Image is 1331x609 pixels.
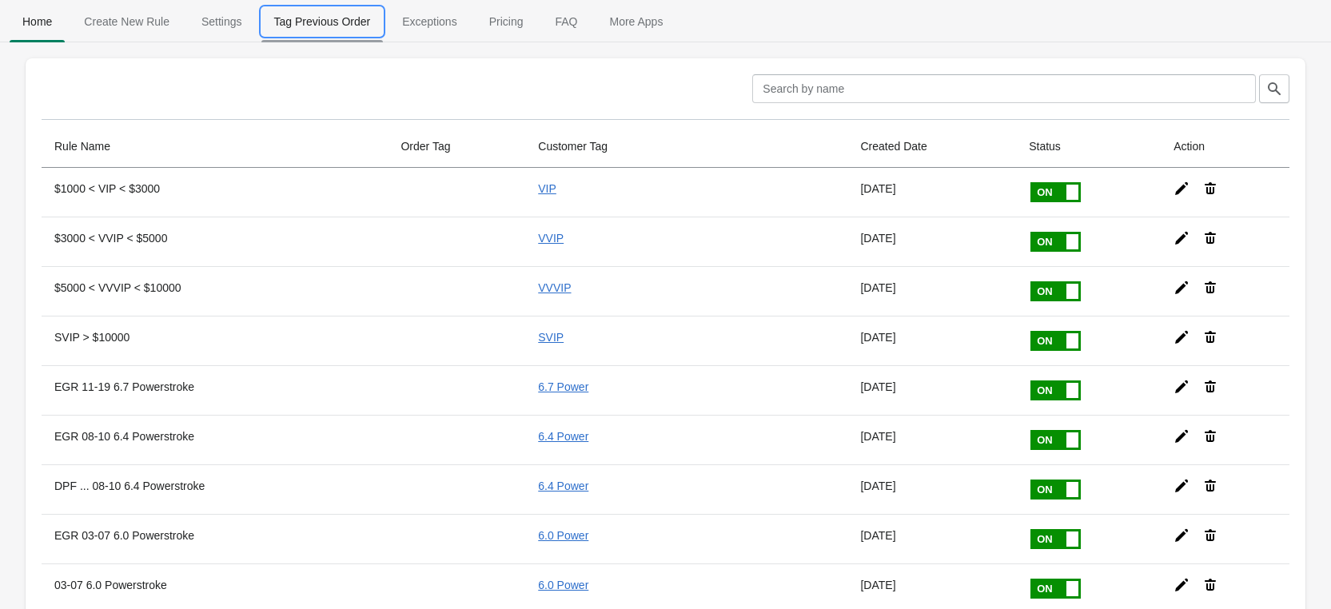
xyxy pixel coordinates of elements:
span: Settings [189,7,255,36]
th: EGR 11-19 6.7 Powerstroke [42,365,388,415]
th: EGR 03-07 6.0 Powerstroke [42,514,388,563]
th: Action [1161,125,1289,168]
th: Created Date [847,125,1016,168]
td: [DATE] [847,316,1016,365]
span: Create New Rule [71,7,182,36]
a: VVIP [538,232,564,245]
th: Order Tag [388,125,525,168]
span: FAQ [542,7,590,36]
th: $5000 < VVVIP < $10000 [42,266,388,316]
td: [DATE] [847,168,1016,217]
a: 6.0 Power [538,579,588,591]
th: $3000 < VVIP < $5000 [42,217,388,266]
td: [DATE] [847,217,1016,266]
a: VVVIP [538,281,571,294]
span: Home [10,7,65,36]
a: SVIP [538,331,564,344]
th: EGR 08-10 6.4 Powerstroke [42,415,388,464]
span: Tag Previous Order [261,7,384,36]
th: Customer Tag [525,125,847,168]
a: 6.4 Power [538,480,588,492]
a: 6.0 Power [538,529,588,542]
button: Create_New_Rule [68,1,185,42]
td: [DATE] [847,415,1016,464]
td: [DATE] [847,266,1016,316]
th: $1000 < VIP < $3000 [42,168,388,217]
td: [DATE] [847,514,1016,563]
th: Rule Name [42,125,388,168]
input: Search by name [752,74,1256,103]
button: Home [6,1,68,42]
th: Status [1016,125,1161,168]
a: 6.4 Power [538,430,588,443]
span: More Apps [596,7,675,36]
th: SVIP > $10000 [42,316,388,365]
a: 6.7 Power [538,380,588,393]
td: [DATE] [847,464,1016,514]
span: Pricing [476,7,536,36]
td: [DATE] [847,365,1016,415]
span: Exceptions [389,7,469,36]
th: DPF ... 08-10 6.4 Powerstroke [42,464,388,514]
a: VIP [538,182,556,195]
button: Settings [185,1,258,42]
